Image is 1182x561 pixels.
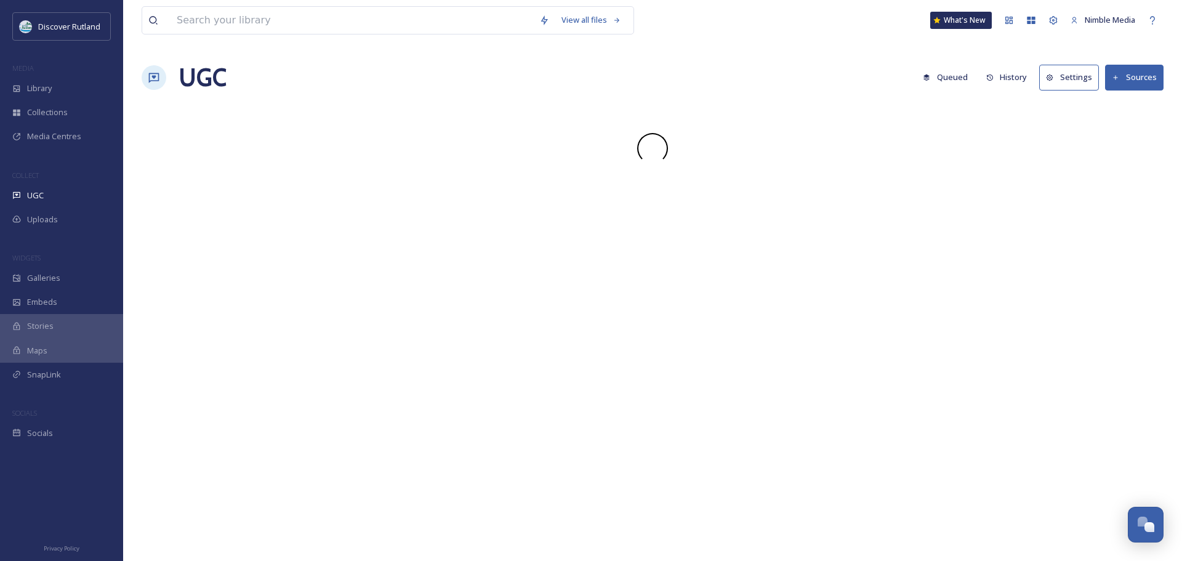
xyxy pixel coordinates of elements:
[27,345,47,357] span: Maps
[27,83,52,94] span: Library
[980,65,1034,89] button: History
[12,63,34,73] span: MEDIA
[1039,65,1099,90] button: Settings
[27,427,53,439] span: Socials
[179,59,227,96] a: UGC
[27,131,81,142] span: Media Centres
[555,8,627,32] a: View all files
[980,65,1040,89] a: History
[27,369,61,381] span: SnapLink
[171,7,533,34] input: Search your library
[917,65,980,89] a: Queued
[12,408,37,418] span: SOCIALS
[27,272,60,284] span: Galleries
[1064,8,1141,32] a: Nimble Media
[917,65,974,89] button: Queued
[27,214,58,225] span: Uploads
[27,107,68,118] span: Collections
[930,12,992,29] a: What's New
[27,190,44,201] span: UGC
[27,296,57,308] span: Embeds
[38,21,100,32] span: Discover Rutland
[12,253,41,262] span: WIDGETS
[44,544,79,552] span: Privacy Policy
[20,20,32,33] img: DiscoverRutlandlog37F0B7.png
[1085,14,1135,25] span: Nimble Media
[12,171,39,180] span: COLLECT
[1039,65,1105,90] a: Settings
[44,540,79,555] a: Privacy Policy
[27,320,54,332] span: Stories
[1105,65,1164,90] button: Sources
[1128,507,1164,543] button: Open Chat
